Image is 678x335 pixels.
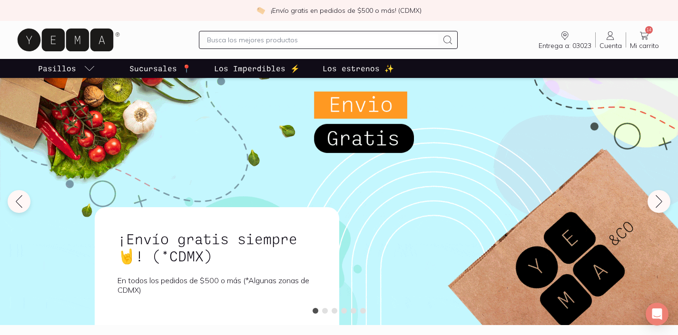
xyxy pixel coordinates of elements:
[646,303,668,325] div: Open Intercom Messenger
[118,276,316,295] p: En todos los pedidos de $500 o más (*Algunas zonas de CDMX)
[323,63,394,74] p: Los estrenos ✨
[129,63,191,74] p: Sucursales 📍
[535,30,595,50] a: Entrega a: 03023
[38,63,76,74] p: Pasillos
[626,30,663,50] a: 14Mi carrito
[207,34,438,46] input: Busca los mejores productos
[271,6,422,15] p: ¡Envío gratis en pedidos de $500 o más! (CDMX)
[539,41,591,50] span: Entrega a: 03023
[630,41,659,50] span: Mi carrito
[118,230,316,264] h1: ¡Envío gratis siempre🤘! (*CDMX)
[645,26,653,34] span: 14
[321,59,396,78] a: Los estrenos ✨
[596,30,626,50] a: Cuenta
[128,59,193,78] a: Sucursales 📍
[214,63,300,74] p: Los Imperdibles ⚡️
[599,41,622,50] span: Cuenta
[212,59,302,78] a: Los Imperdibles ⚡️
[256,6,265,15] img: check
[36,59,97,78] a: pasillo-todos-link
